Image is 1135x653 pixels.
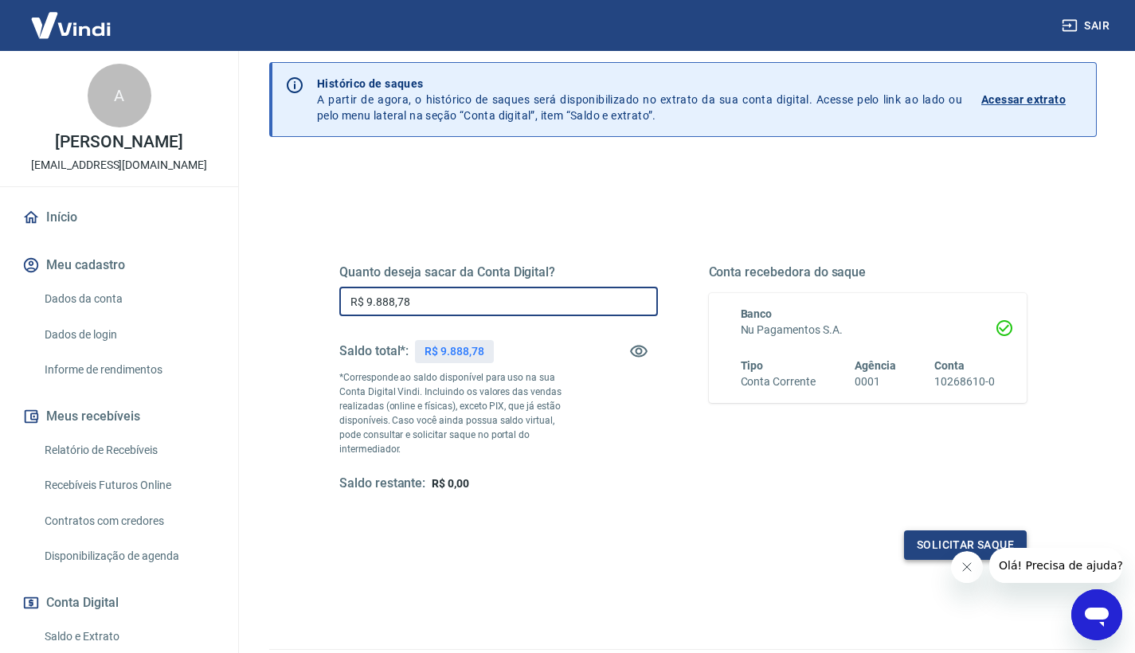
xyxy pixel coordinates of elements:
p: R$ 9.888,78 [425,343,483,360]
p: [EMAIL_ADDRESS][DOMAIN_NAME] [31,157,207,174]
h5: Quanto deseja sacar da Conta Digital? [339,264,658,280]
p: [PERSON_NAME] [55,134,182,151]
a: Acessar extrato [981,76,1083,123]
button: Meus recebíveis [19,399,219,434]
span: Conta [934,359,965,372]
a: Recebíveis Futuros Online [38,469,219,502]
p: Acessar extrato [981,92,1066,108]
a: Dados da conta [38,283,219,315]
h6: 0001 [855,373,896,390]
span: Olá! Precisa de ajuda? [10,11,134,24]
a: Saldo e Extrato [38,620,219,653]
span: R$ 0,00 [432,477,469,490]
div: A [88,64,151,127]
h5: Saldo restante: [339,475,425,492]
a: Relatório de Recebíveis [38,434,219,467]
button: Sair [1059,11,1116,41]
p: *Corresponde ao saldo disponível para uso na sua Conta Digital Vindi. Incluindo os valores das ve... [339,370,578,456]
a: Disponibilização de agenda [38,540,219,573]
button: Solicitar saque [904,530,1027,560]
a: Início [19,200,219,235]
a: Informe de rendimentos [38,354,219,386]
a: Contratos com credores [38,505,219,538]
h6: Conta Corrente [741,373,816,390]
p: A partir de agora, o histórico de saques será disponibilizado no extrato da sua conta digital. Ac... [317,76,962,123]
iframe: Fechar mensagem [951,551,983,583]
img: Vindi [19,1,123,49]
span: Agência [855,359,896,372]
span: Banco [741,307,773,320]
iframe: Mensagem da empresa [989,548,1122,583]
p: Histórico de saques [317,76,962,92]
iframe: Botão para abrir a janela de mensagens [1071,589,1122,640]
h5: Conta recebedora do saque [709,264,1027,280]
h6: 10268610-0 [934,373,995,390]
a: Dados de login [38,319,219,351]
button: Conta Digital [19,585,219,620]
h6: Nu Pagamentos S.A. [741,322,996,338]
span: Tipo [741,359,764,372]
h5: Saldo total*: [339,343,409,359]
button: Meu cadastro [19,248,219,283]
